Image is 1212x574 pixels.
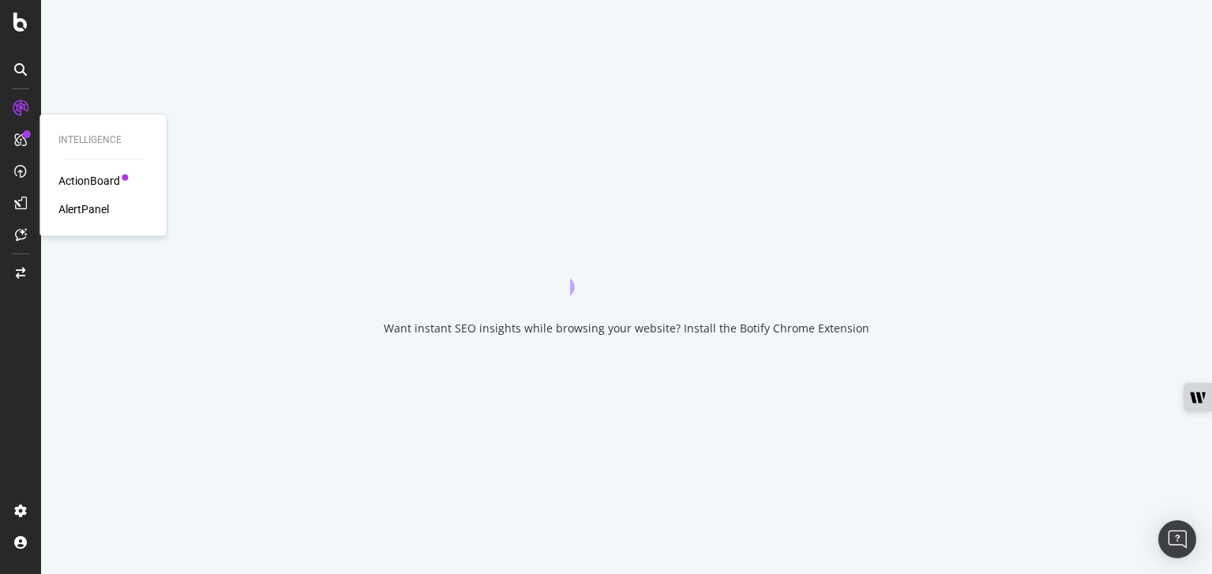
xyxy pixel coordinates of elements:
div: Intelligence [58,133,147,147]
a: ActionBoard [58,173,120,189]
div: Want instant SEO insights while browsing your website? Install the Botify Chrome Extension [384,321,869,336]
div: animation [570,238,684,295]
div: Open Intercom Messenger [1158,520,1196,558]
a: AlertPanel [58,201,109,217]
